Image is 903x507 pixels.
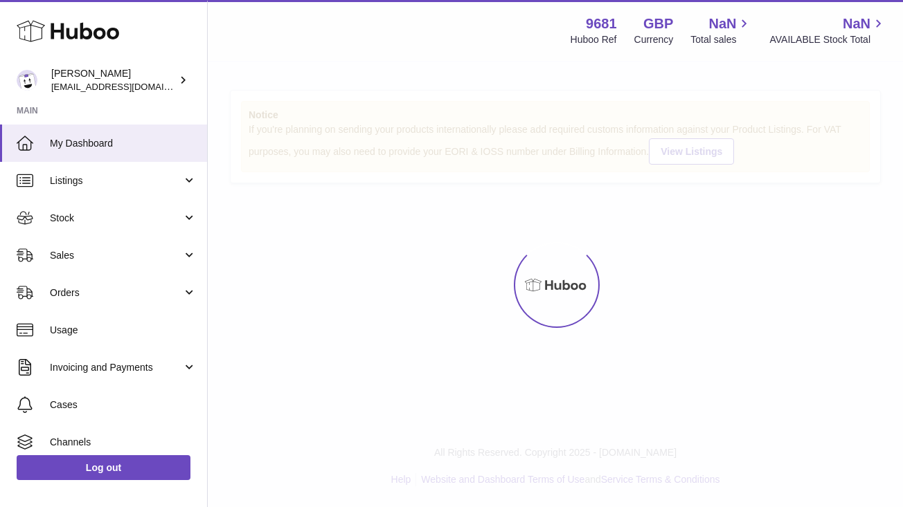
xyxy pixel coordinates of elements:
[643,15,673,33] strong: GBP
[50,249,182,262] span: Sales
[769,33,886,46] span: AVAILABLE Stock Total
[50,212,182,225] span: Stock
[571,33,617,46] div: Huboo Ref
[51,81,204,92] span: [EMAIL_ADDRESS][DOMAIN_NAME]
[634,33,674,46] div: Currency
[708,15,736,33] span: NaN
[50,361,182,374] span: Invoicing and Payments
[50,174,182,187] span: Listings
[50,398,197,412] span: Cases
[690,33,752,46] span: Total sales
[50,436,197,449] span: Channels
[50,286,182,299] span: Orders
[586,15,617,33] strong: 9681
[50,324,197,337] span: Usage
[690,15,752,46] a: NaN Total sales
[17,70,37,91] img: hello@colourchronicles.com
[51,67,176,93] div: [PERSON_NAME]
[50,137,197,150] span: My Dashboard
[843,15,870,33] span: NaN
[769,15,886,46] a: NaN AVAILABLE Stock Total
[17,455,190,480] a: Log out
